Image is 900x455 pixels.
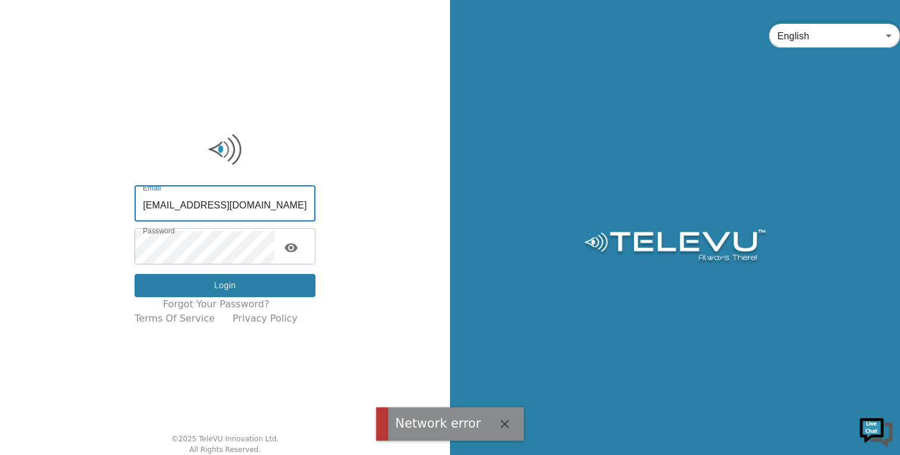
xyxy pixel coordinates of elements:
[171,434,279,444] div: © 2025 TeleVU Innovation Ltd.
[858,413,894,449] img: Chat Widget
[195,6,224,35] div: Minimize live chat window
[279,236,303,260] button: toggle password visibility
[62,63,200,78] div: Chat with us now
[189,444,261,455] div: All Rights Reserved.
[395,415,481,433] div: Network error
[769,19,900,52] div: English
[69,150,164,270] span: We're online!
[6,325,227,367] textarea: Type your message and hit 'Enter'
[135,274,315,297] button: Login
[135,132,315,167] img: Logo
[233,311,298,326] a: Privacy Policy
[135,311,215,326] a: Terms of Service
[582,229,767,265] img: Logo
[163,297,270,311] a: Forgot your password?
[20,55,50,85] img: d_736959983_company_1615157101543_736959983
